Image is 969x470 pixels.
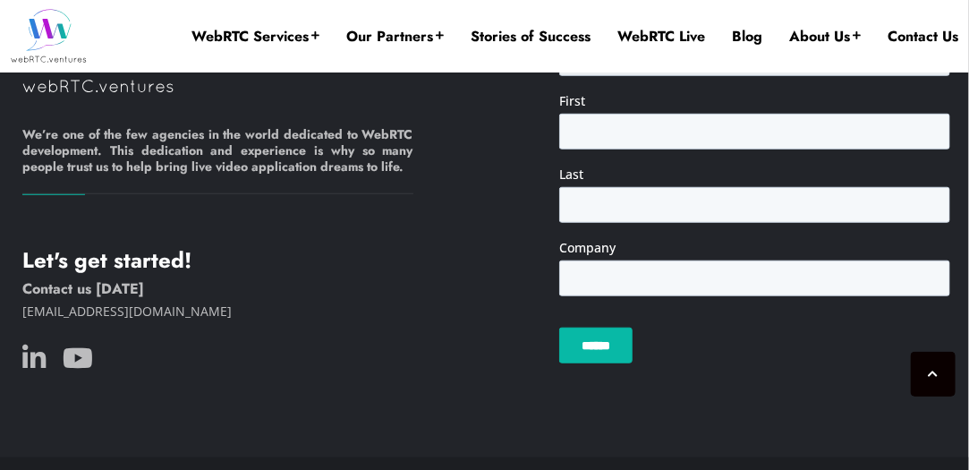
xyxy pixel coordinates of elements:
img: WebRTC.ventures [11,9,87,63]
a: [EMAIL_ADDRESS][DOMAIN_NAME] [22,303,232,320]
a: Contact us [DATE] [22,278,144,299]
a: Blog [732,27,762,47]
iframe: Form 0 [559,19,950,394]
a: Stories of Success [471,27,591,47]
a: Our Partners [346,27,444,47]
h6: We’re one of the few agencies in the world dedicated to WebRTC development. This dedication and e... [22,126,413,194]
a: About Us [789,27,861,47]
a: WebRTC Services [191,27,319,47]
a: Contact Us [888,27,958,47]
a: WebRTC Live [617,27,705,47]
h4: Let's get started! [22,247,413,274]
